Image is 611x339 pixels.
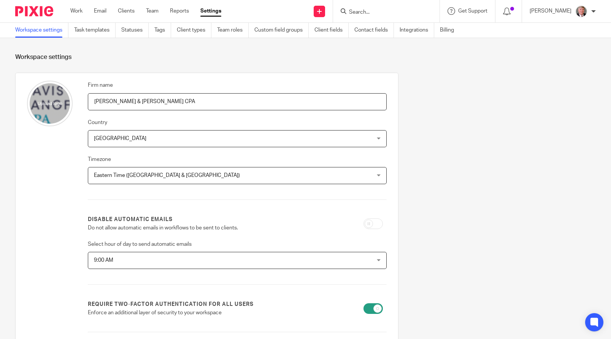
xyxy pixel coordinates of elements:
[94,258,113,263] span: 9:00 AM
[88,156,111,163] label: Timezone
[530,7,571,15] p: [PERSON_NAME]
[15,6,53,16] img: Pixie
[314,23,349,38] a: Client fields
[354,23,394,38] a: Contact fields
[348,9,417,16] input: Search
[177,23,211,38] a: Client types
[88,81,113,89] label: Firm name
[74,23,116,38] a: Task templates
[94,7,106,15] a: Email
[400,23,434,38] a: Integrations
[200,7,221,15] a: Settings
[121,23,149,38] a: Statuses
[88,224,283,232] p: Do not allow automatic emails in workflows to be sent to clients.
[15,53,596,61] h1: Workspace settings
[154,23,171,38] a: Tags
[88,119,107,126] label: Country
[15,23,68,38] a: Workspace settings
[146,7,159,15] a: Team
[94,173,240,178] span: Eastern Time ([GEOGRAPHIC_DATA] & [GEOGRAPHIC_DATA])
[88,301,254,308] label: Require two-factor authentication for all users
[118,7,135,15] a: Clients
[88,240,192,248] label: Select hour of day to send automatic emails
[254,23,309,38] a: Custom field groups
[217,23,249,38] a: Team roles
[70,7,83,15] a: Work
[94,136,146,141] span: [GEOGRAPHIC_DATA]
[575,5,587,18] img: cd2011-crop.jpg
[458,8,487,14] span: Get Support
[440,23,460,38] a: Billing
[88,93,387,110] input: Name of your firm
[170,7,189,15] a: Reports
[88,309,283,317] p: Enforce an additional layer of security to your workspace
[88,216,173,223] label: Disable automatic emails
